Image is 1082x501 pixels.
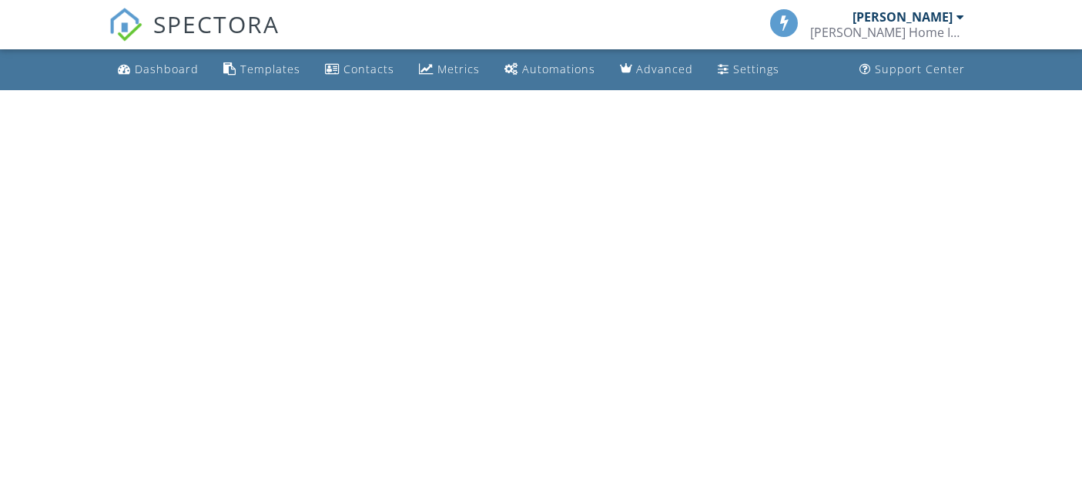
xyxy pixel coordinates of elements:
[636,62,693,76] div: Advanced
[853,55,971,84] a: Support Center
[135,62,199,76] div: Dashboard
[853,9,953,25] div: [PERSON_NAME]
[413,55,486,84] a: Metrics
[112,55,205,84] a: Dashboard
[319,55,400,84] a: Contacts
[109,21,280,53] a: SPECTORA
[712,55,786,84] a: Settings
[810,25,964,40] div: Duran Home Inspections
[217,55,307,84] a: Templates
[875,62,965,76] div: Support Center
[733,62,779,76] div: Settings
[522,62,595,76] div: Automations
[614,55,699,84] a: Advanced
[240,62,300,76] div: Templates
[498,55,601,84] a: Automations (Basic)
[153,8,280,40] span: SPECTORA
[343,62,394,76] div: Contacts
[109,8,142,42] img: The Best Home Inspection Software - Spectora
[437,62,480,76] div: Metrics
